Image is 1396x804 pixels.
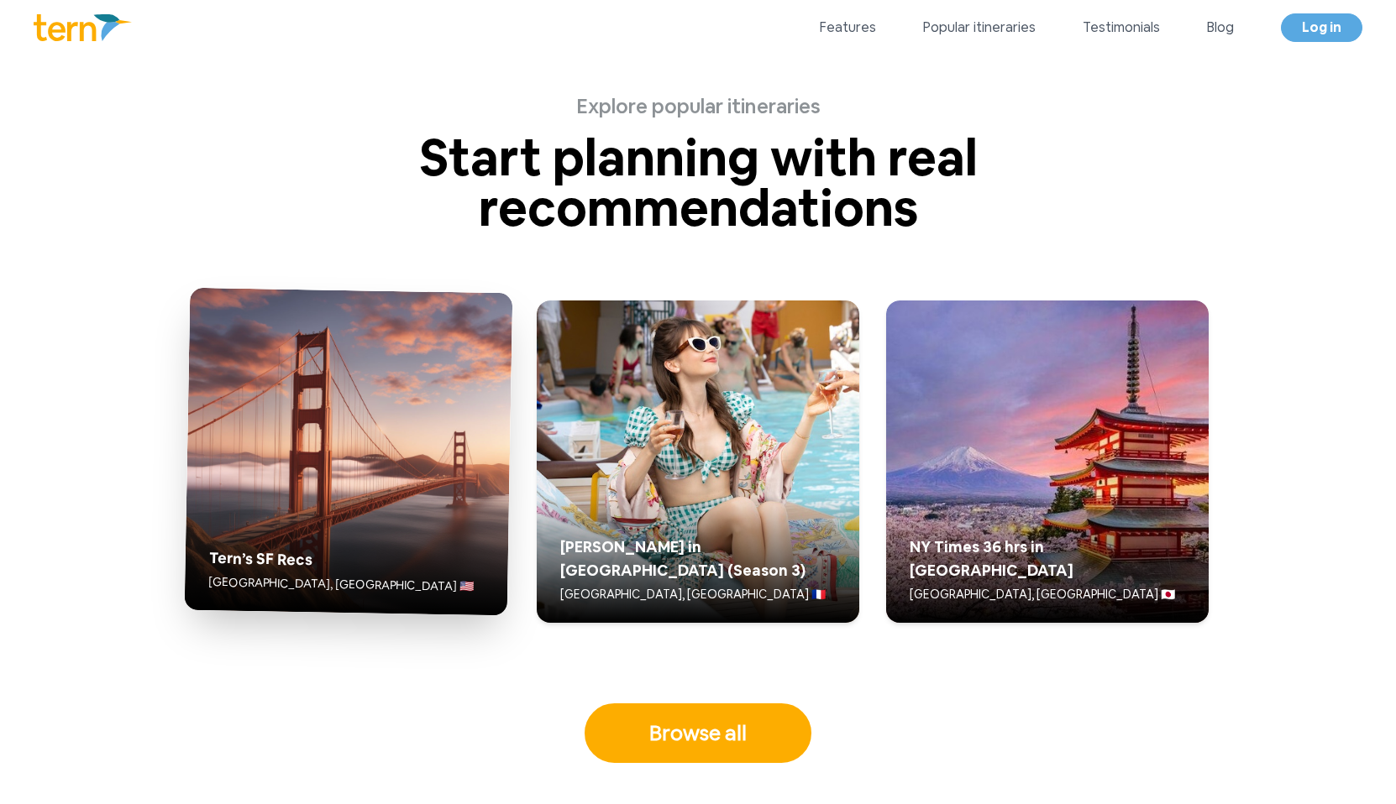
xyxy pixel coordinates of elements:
[295,94,1101,119] p: Explore popular itineraries
[560,586,836,603] p: [GEOGRAPHIC_DATA], [GEOGRAPHIC_DATA] 🇫🇷
[1207,18,1234,38] a: Blog
[34,14,132,41] img: Logo
[208,573,484,595] p: [GEOGRAPHIC_DATA], [GEOGRAPHIC_DATA] 🇺🇸
[820,18,876,38] a: Features
[560,535,836,582] h5: [PERSON_NAME] in [GEOGRAPHIC_DATA] (Season 3)
[537,300,859,623] img: Trip preview
[1302,18,1341,36] span: Log in
[886,300,1209,623] img: Trip preview
[1083,18,1160,38] a: Testimonials
[209,546,485,575] h5: Tern’s SF Recs
[910,535,1185,582] h5: NY Times 36 hrs in [GEOGRAPHIC_DATA]
[923,18,1036,38] a: Popular itineraries
[1281,13,1362,42] a: Log in
[295,133,1101,233] p: Start planning with real recommendations
[585,703,811,764] button: Browse all
[185,287,513,614] img: Trip preview
[910,586,1185,603] p: [GEOGRAPHIC_DATA], [GEOGRAPHIC_DATA] 🇯🇵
